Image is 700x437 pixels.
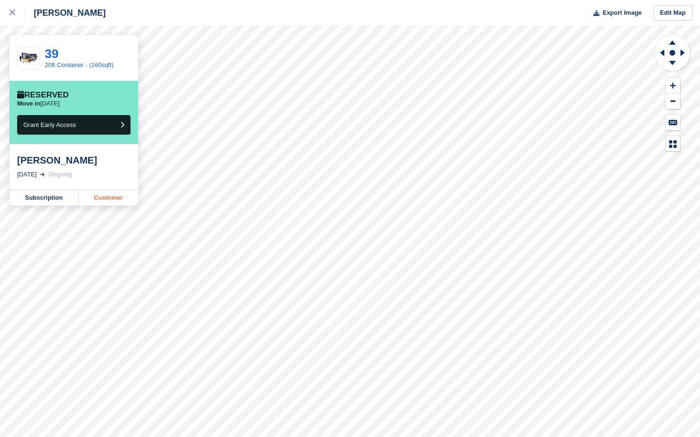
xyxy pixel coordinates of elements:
a: Subscription [10,190,79,205]
div: [DATE] [17,170,37,179]
p: [DATE] [17,100,60,107]
button: Zoom In [666,78,680,94]
span: Grant Early Access [23,121,76,128]
button: Keyboard Shortcuts [666,115,680,130]
button: Export Image [588,5,642,21]
img: arrow-right-light-icn-cde0832a797a2874e46488d9cf13f60e5c3a73dbe684e267c42b8395dfbc2abf.svg [40,173,45,176]
span: Move in [17,100,40,107]
span: Export Image [602,8,641,18]
img: 20-ft-container.jpg [18,50,40,67]
div: [PERSON_NAME] [17,155,130,166]
button: Map Legend [666,136,680,152]
a: 39 [45,47,59,61]
button: Grant Early Access [17,115,130,135]
a: Edit Map [653,5,692,21]
div: Ongoing [49,170,72,179]
div: Reserved [17,90,69,100]
button: Zoom Out [666,94,680,109]
div: [PERSON_NAME] [25,7,106,19]
a: 20ft Container - (160sqft) [45,61,114,68]
a: Customer [79,190,138,205]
